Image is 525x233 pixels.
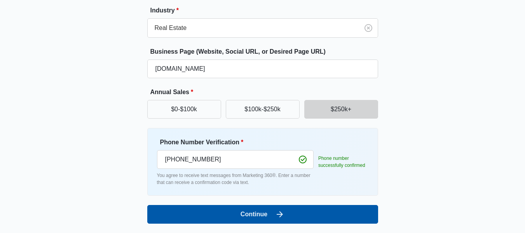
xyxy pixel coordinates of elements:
input: e.g. janesplumbing.com [147,60,378,78]
label: Annual Sales [150,88,381,97]
button: Continue [147,205,378,224]
button: $0-$100k [147,100,221,119]
button: $250k+ [304,100,378,119]
label: Industry [150,6,381,15]
label: Phone Number Verification [160,138,317,147]
p: Phone number successfully confirmed [318,155,368,169]
button: Clear [362,22,375,34]
p: You agree to receive text messages from Marketing 360®. Enter a number that can receive a confirm... [157,172,314,186]
input: Ex. +1-555-555-5555 [157,150,314,169]
button: $100k-$250k [226,100,300,119]
label: Business Page (Website, Social URL, or Desired Page URL) [150,47,381,56]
